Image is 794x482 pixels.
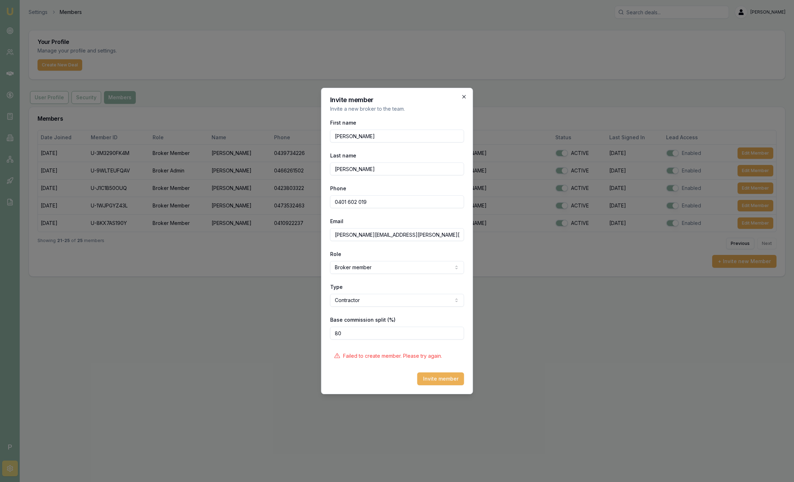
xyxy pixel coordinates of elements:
label: Base commission split (%) [330,317,396,323]
label: Phone [330,185,346,191]
label: Type [330,284,343,290]
label: First name [330,120,356,126]
p: Failed to create member. Please try again. [343,352,442,360]
label: Role [330,251,341,257]
label: Email [330,218,343,224]
p: Invite a new broker to the team. [330,105,464,112]
h2: Invite member [330,97,464,103]
label: Last name [330,152,356,159]
button: Invite member [417,372,464,385]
